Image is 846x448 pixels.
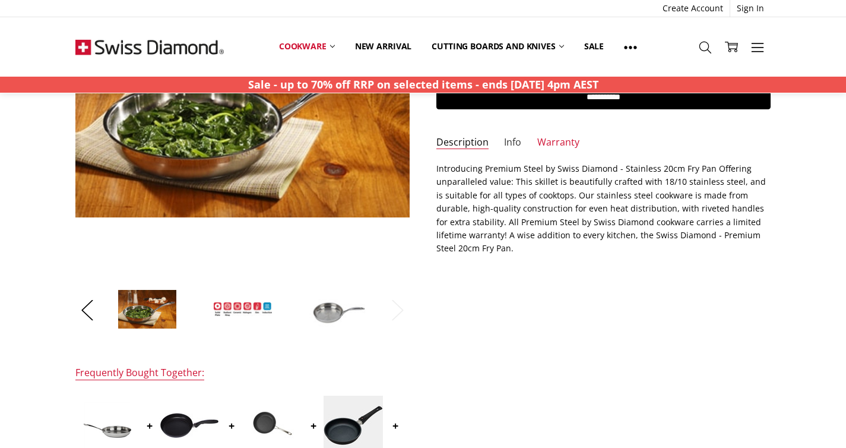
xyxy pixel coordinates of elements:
button: Next [386,292,410,328]
img: Premium Steel Induction 20cm Fry Pan [309,289,368,330]
img: Premium Steel Induction 20cm Fry Pan [118,289,177,330]
a: Cutting boards and knives [422,33,574,59]
p: Introducing Premium Steel by Swiss Diamond - Stainless 20cm Fry Pan Offering unparalleled value: ... [436,162,771,255]
a: Info [504,136,521,150]
a: Description [436,136,489,150]
img: Premium Steel Induction 20cm Fry Pan [213,302,273,317]
a: Cookware [269,33,345,59]
strong: Sale - up to 70% off RRP on selected items - ends [DATE] 4pm AEST [248,77,598,92]
div: Frequently Bought Together: [75,367,204,380]
a: New arrival [345,33,422,59]
img: XD Induction Fry Pan 20cm [160,413,219,438]
a: Warranty [537,136,579,150]
button: Previous [75,292,99,328]
img: Free Shipping On Every Order [75,17,224,77]
a: Sale [574,33,614,59]
a: Show All [614,33,647,60]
